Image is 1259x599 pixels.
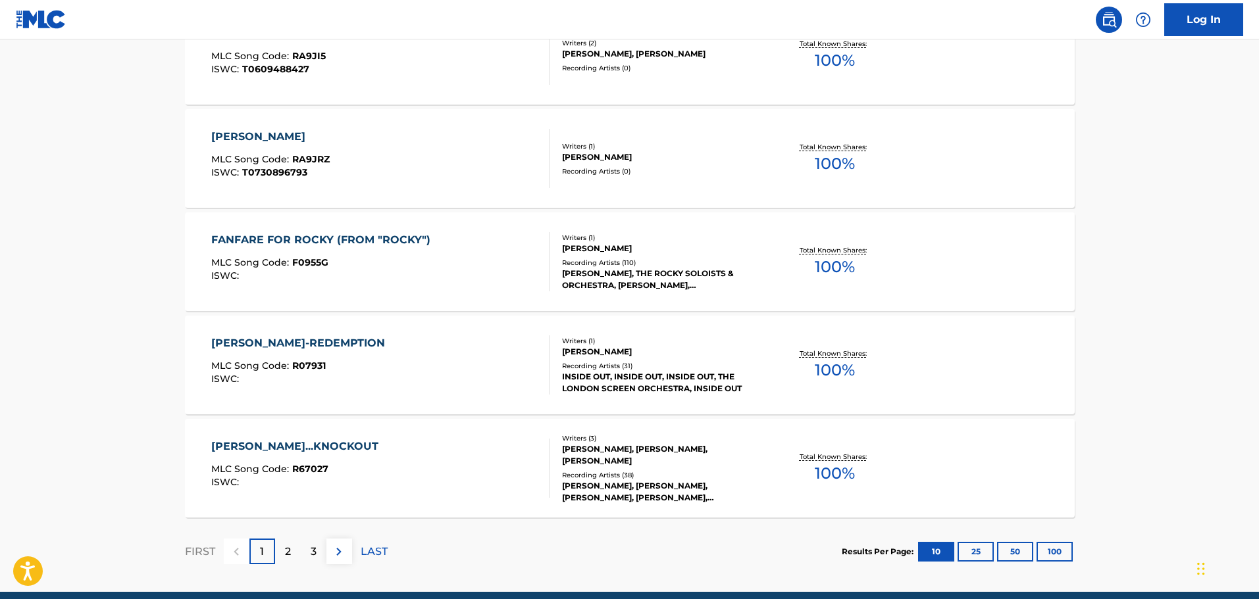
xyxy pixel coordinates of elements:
p: Total Known Shares: [800,452,870,462]
span: MLC Song Code : [211,256,292,268]
button: 10 [918,542,954,562]
div: [PERSON_NAME], [PERSON_NAME], [PERSON_NAME], [PERSON_NAME], [PERSON_NAME] [562,480,761,504]
button: 100 [1037,542,1073,562]
span: ISWC : [211,166,242,178]
div: [PERSON_NAME] [562,151,761,163]
p: LAST [361,544,388,560]
div: Recording Artists ( 31 ) [562,361,761,371]
div: FANFARE FOR ROCKY (FROM "ROCKY") [211,232,437,248]
span: 100 % [815,49,855,72]
div: Writers ( 1 ) [562,141,761,151]
p: Total Known Shares: [800,142,870,152]
a: Log In [1164,3,1243,36]
span: 100 % [815,152,855,176]
a: Public Search [1096,7,1122,33]
p: Total Known Shares: [800,39,870,49]
p: Results Per Page: [842,546,917,558]
span: 100 % [815,358,855,382]
div: Recording Artists ( 0 ) [562,166,761,176]
p: 1 [260,544,264,560]
span: T0730896793 [242,166,307,178]
span: F0955G [292,256,328,268]
div: [PERSON_NAME], [PERSON_NAME] [562,48,761,60]
a: FANFARE FOR ROCKY (FROM "ROCKY")MLC Song Code:F0955GISWC:Writers (1)[PERSON_NAME]Recording Artist... [185,212,1075,311]
button: 25 [958,542,994,562]
p: 3 [311,544,317,560]
span: MLC Song Code : [211,153,292,165]
span: RA9JRZ [292,153,330,165]
div: Recording Artists ( 110 ) [562,258,761,268]
div: [PERSON_NAME] [562,346,761,358]
div: Writers ( 1 ) [562,336,761,346]
span: R67027 [292,463,328,475]
span: ISWC : [211,476,242,488]
div: [PERSON_NAME], THE ROCKY SOLOISTS & ORCHESTRA, [PERSON_NAME], [PERSON_NAME], [PERSON_NAME], THE R... [562,268,761,291]
iframe: Chat Widget [1193,536,1259,599]
button: 50 [997,542,1033,562]
div: Writers ( 2 ) [562,38,761,48]
div: [PERSON_NAME] [211,129,330,145]
span: MLC Song Code : [211,360,292,371]
div: [PERSON_NAME]-REDEMPTION [211,335,392,351]
div: Writers ( 1 ) [562,233,761,243]
span: T0609488427 [242,63,309,75]
span: 100 % [815,462,855,485]
div: [PERSON_NAME]...KNOCKOUT [211,439,385,454]
div: INSIDE OUT, INSIDE OUT, INSIDE OUT, THE LONDON SCREEN ORCHESTRA, INSIDE OUT [562,371,761,395]
div: Writers ( 3 ) [562,433,761,443]
a: [PERSON_NAME]-REDEMPTIONMLC Song Code:R07931ISWC:Writers (1)[PERSON_NAME]Recording Artists (31)IN... [185,316,1075,414]
p: FIRST [185,544,215,560]
div: Recording Artists ( 0 ) [562,63,761,73]
div: Recording Artists ( 38 ) [562,470,761,480]
p: 2 [285,544,291,560]
span: R07931 [292,360,326,371]
img: right [331,544,347,560]
span: MLC Song Code : [211,463,292,475]
img: search [1101,12,1117,28]
div: [PERSON_NAME] [562,243,761,254]
span: 100 % [815,255,855,279]
img: MLC Logo [16,10,66,29]
span: ISWC : [211,63,242,75]
p: Total Known Shares: [800,348,870,358]
div: Help [1130,7,1156,33]
a: [PERSON_NAME]...KNOCKOUTMLC Song Code:R67027ISWC:Writers (3)[PERSON_NAME], [PERSON_NAME], [PERSON... [185,419,1075,517]
span: ISWC : [211,373,242,385]
p: Total Known Shares: [800,245,870,255]
div: [PERSON_NAME], [PERSON_NAME], [PERSON_NAME] [562,443,761,467]
span: MLC Song Code : [211,50,292,62]
img: help [1135,12,1151,28]
span: ISWC : [211,270,242,281]
a: [PERSON_NAME]MLC Song Code:RA9JI5ISWC:T0609488427Writers (2)[PERSON_NAME], [PERSON_NAME]Recording... [185,6,1075,105]
span: RA9JI5 [292,50,326,62]
div: Drag [1197,549,1205,588]
a: [PERSON_NAME]MLC Song Code:RA9JRZISWC:T0730896793Writers (1)[PERSON_NAME]Recording Artists (0)Tot... [185,109,1075,208]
